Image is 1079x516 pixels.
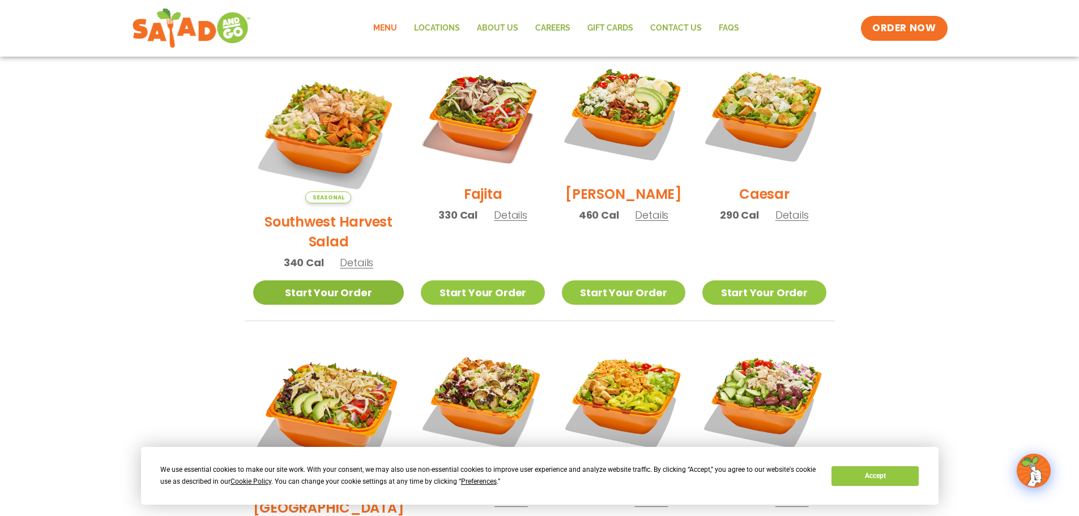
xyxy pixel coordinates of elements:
[365,15,406,41] a: Menu
[562,280,685,305] a: Start Your Order
[132,6,251,51] img: new-SAG-logo-768×292
[284,255,324,270] span: 340 Cal
[642,15,710,41] a: Contact Us
[562,52,685,176] img: Product photo for Cobb Salad
[1018,455,1050,487] img: wpChatIcon
[562,338,685,462] img: Product photo for Buffalo Chicken Salad
[565,184,682,204] h2: [PERSON_NAME]
[579,15,642,41] a: GIFT CARDS
[421,338,544,462] img: Product photo for Roasted Autumn Salad
[253,338,404,489] img: Product photo for BBQ Ranch Salad
[635,208,668,222] span: Details
[461,477,497,485] span: Preferences
[702,280,826,305] a: Start Your Order
[160,464,818,488] div: We use essential cookies to make our site work. With your consent, we may also use non-essential ...
[710,15,748,41] a: FAQs
[421,52,544,176] img: Product photo for Fajita Salad
[468,15,527,41] a: About Us
[253,212,404,251] h2: Southwest Harvest Salad
[739,184,790,204] h2: Caesar
[438,207,477,223] span: 330 Cal
[305,191,351,203] span: Seasonal
[579,207,619,223] span: 460 Cal
[464,184,502,204] h2: Fajita
[861,16,947,41] a: ORDER NOW
[340,255,373,270] span: Details
[872,22,936,35] span: ORDER NOW
[702,338,826,462] img: Product photo for Greek Salad
[406,15,468,41] a: Locations
[365,15,748,41] nav: Menu
[831,466,919,486] button: Accept
[231,477,271,485] span: Cookie Policy
[720,207,759,223] span: 290 Cal
[141,447,939,505] div: Cookie Consent Prompt
[421,280,544,305] a: Start Your Order
[253,280,404,305] a: Start Your Order
[775,208,809,222] span: Details
[702,52,826,176] img: Product photo for Caesar Salad
[527,15,579,41] a: Careers
[253,52,404,203] img: Product photo for Southwest Harvest Salad
[494,208,527,222] span: Details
